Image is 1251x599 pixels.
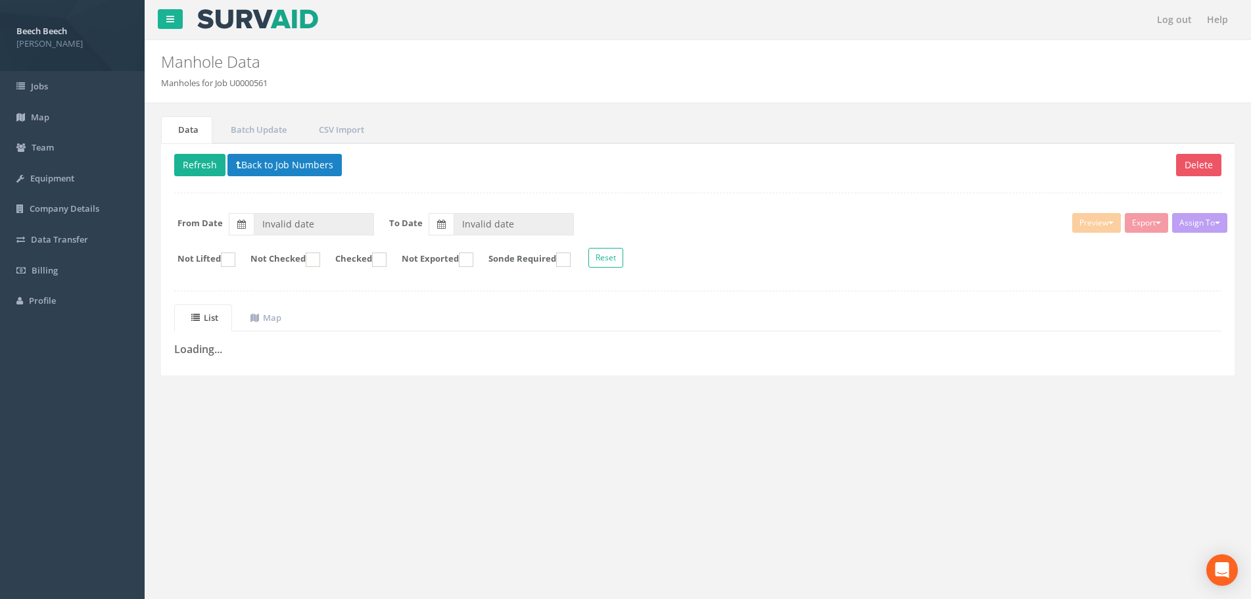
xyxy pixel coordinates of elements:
[302,116,378,143] a: CSV Import
[389,217,423,229] label: To Date
[32,264,58,276] span: Billing
[164,252,235,267] label: Not Lifted
[30,172,74,184] span: Equipment
[161,116,212,143] a: Data
[31,111,49,123] span: Map
[1072,213,1121,233] button: Preview
[32,141,54,153] span: Team
[29,295,56,306] span: Profile
[31,80,48,92] span: Jobs
[16,25,67,37] strong: Beech Beech
[454,213,574,235] input: To Date
[1172,213,1227,233] button: Assign To
[227,154,342,176] button: Back to Job Numbers
[161,77,268,89] li: Manholes for Job U0000561
[174,304,232,331] a: List
[475,252,571,267] label: Sonde Required
[1125,213,1168,233] button: Export
[250,312,281,323] uib-tab-heading: Map
[174,344,1221,356] h3: Loading...
[588,248,623,268] button: Reset
[237,252,320,267] label: Not Checked
[214,116,300,143] a: Batch Update
[191,312,218,323] uib-tab-heading: List
[1176,154,1221,176] button: Delete
[16,37,128,50] span: [PERSON_NAME]
[233,304,295,331] a: Map
[254,213,374,235] input: From Date
[322,252,387,267] label: Checked
[161,53,1052,70] h2: Manhole Data
[31,233,88,245] span: Data Transfer
[1206,554,1238,586] div: Open Intercom Messenger
[389,252,473,267] label: Not Exported
[174,154,225,176] button: Refresh
[177,217,223,229] label: From Date
[30,203,99,214] span: Company Details
[16,22,128,49] a: Beech Beech [PERSON_NAME]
